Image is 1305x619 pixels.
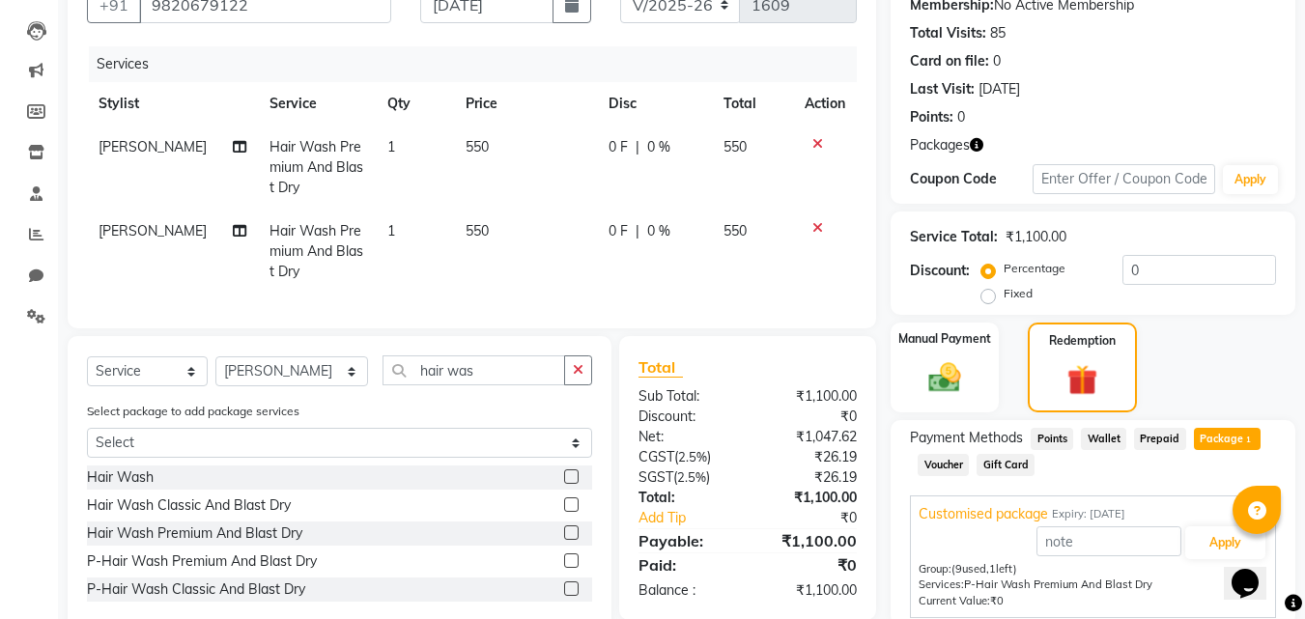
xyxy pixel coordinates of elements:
[1004,260,1065,277] label: Percentage
[597,82,712,126] th: Disc
[87,551,317,572] div: P-Hair Wash Premium And Blast Dry
[1185,526,1265,559] button: Apply
[990,594,1004,607] span: ₹0
[723,138,747,155] span: 550
[910,428,1023,448] span: Payment Methods
[466,222,489,239] span: 550
[258,82,376,126] th: Service
[1224,542,1286,600] iframe: chat widget
[712,82,794,126] th: Total
[270,138,363,196] span: Hair Wash Premium And Blast Dry
[748,467,871,488] div: ₹26.19
[1036,526,1181,556] input: note
[647,221,670,241] span: 0 %
[87,467,154,488] div: Hair Wash
[990,23,1006,43] div: 85
[638,448,674,465] span: CGST
[748,580,871,601] div: ₹1,100.00
[678,449,707,464] span: 2.5%
[636,221,639,241] span: |
[1006,227,1066,247] div: ₹1,100.00
[624,447,748,467] div: ( )
[964,577,1152,591] span: P-Hair Wash Premium And Blast Dry
[454,82,597,126] th: Price
[624,407,748,427] div: Discount:
[624,529,748,552] div: Payable:
[957,107,965,127] div: 0
[919,562,951,576] span: Group:
[383,355,565,385] input: Search or Scan
[910,135,970,155] span: Packages
[748,553,871,577] div: ₹0
[87,579,305,600] div: P-Hair Wash Classic And Blast Dry
[910,79,975,99] div: Last Visit:
[1243,435,1254,446] span: 1
[624,488,748,508] div: Total:
[910,261,970,281] div: Discount:
[918,454,969,476] span: Voucher
[910,23,986,43] div: Total Visits:
[723,222,747,239] span: 550
[99,138,207,155] span: [PERSON_NAME]
[270,222,363,280] span: Hair Wash Premium And Blast Dry
[910,107,953,127] div: Points:
[387,222,395,239] span: 1
[910,169,1032,189] div: Coupon Code
[989,562,996,576] span: 1
[748,427,871,447] div: ₹1,047.62
[89,46,871,82] div: Services
[951,562,1017,576] span: used, left)
[609,221,628,241] span: 0 F
[624,467,748,488] div: ( )
[624,386,748,407] div: Sub Total:
[1031,428,1073,450] span: Points
[466,138,489,155] span: 550
[748,529,871,552] div: ₹1,100.00
[793,82,857,126] th: Action
[1081,428,1126,450] span: Wallet
[647,137,670,157] span: 0 %
[748,488,871,508] div: ₹1,100.00
[87,82,258,126] th: Stylist
[624,580,748,601] div: Balance :
[748,386,871,407] div: ₹1,100.00
[1004,285,1033,302] label: Fixed
[99,222,207,239] span: [PERSON_NAME]
[1033,164,1215,194] input: Enter Offer / Coupon Code
[624,553,748,577] div: Paid:
[1194,428,1261,450] span: Package
[87,403,299,420] label: Select package to add package services
[748,407,871,427] div: ₹0
[376,82,454,126] th: Qty
[898,330,991,348] label: Manual Payment
[638,468,673,486] span: SGST
[87,495,291,516] div: Hair Wash Classic And Blast Dry
[919,577,964,591] span: Services:
[919,594,990,607] span: Current Value:
[769,508,872,528] div: ₹0
[1049,332,1116,350] label: Redemption
[919,504,1048,524] span: Customised package
[624,427,748,447] div: Net:
[638,357,683,378] span: Total
[624,508,768,528] a: Add Tip
[910,51,989,71] div: Card on file:
[979,79,1020,99] div: [DATE]
[87,523,302,544] div: Hair Wash Premium And Blast Dry
[636,137,639,157] span: |
[1223,165,1278,194] button: Apply
[993,51,1001,71] div: 0
[919,359,971,396] img: _cash.svg
[677,469,706,485] span: 2.5%
[977,454,1035,476] span: Gift Card
[748,447,871,467] div: ₹26.19
[910,227,998,247] div: Service Total:
[1058,361,1107,399] img: _gift.svg
[1134,428,1186,450] span: Prepaid
[1052,506,1125,522] span: Expiry: [DATE]
[951,562,962,576] span: (9
[609,137,628,157] span: 0 F
[387,138,395,155] span: 1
